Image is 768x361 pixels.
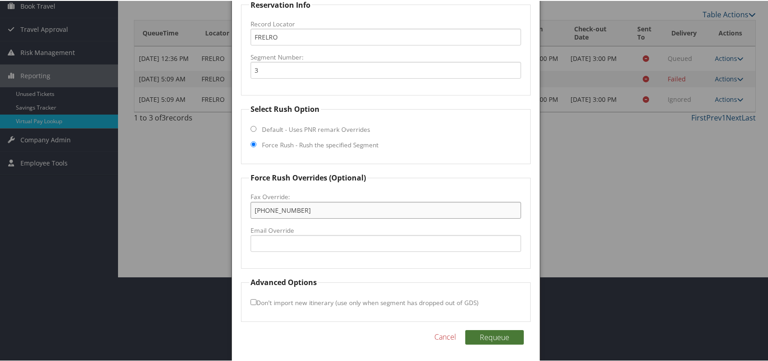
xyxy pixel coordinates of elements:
[262,140,379,149] label: Force Rush - Rush the specified Segment
[249,103,321,114] legend: Select Rush Option
[465,329,524,344] button: Requeue
[251,191,521,201] label: Fax Override:
[251,293,478,310] label: Don't import new itinerary (use only when segment has dropped out of GDS)
[249,276,318,287] legend: Advanced Options
[251,52,521,61] label: Segment Number:
[251,298,256,304] input: Don't import new itinerary (use only when segment has dropped out of GDS)
[249,171,367,182] legend: Force Rush Overrides (Optional)
[434,331,456,341] a: Cancel
[251,19,521,28] label: Record Locator
[262,124,370,133] label: Default - Uses PNR remark Overrides
[251,225,521,234] label: Email Override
